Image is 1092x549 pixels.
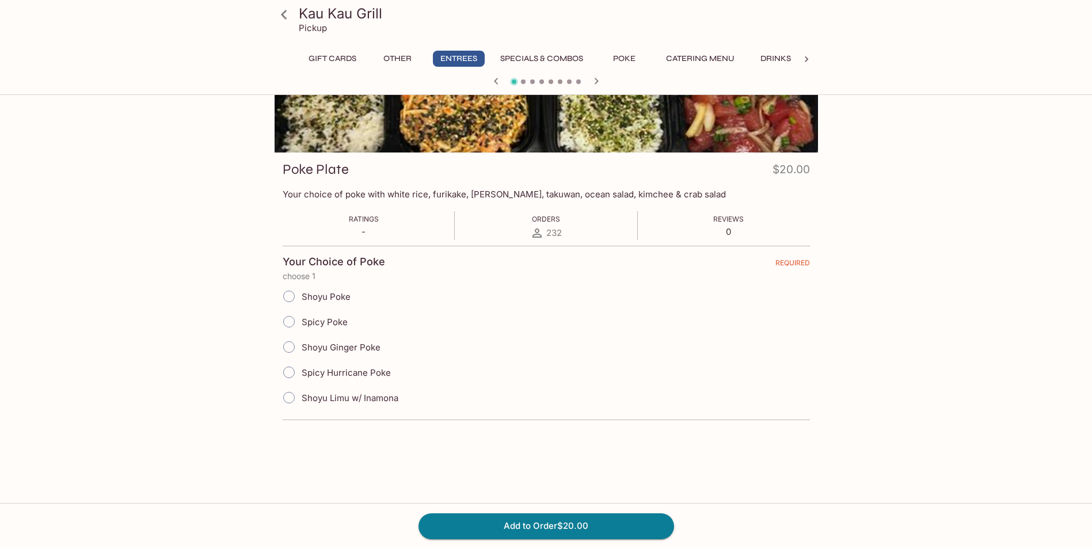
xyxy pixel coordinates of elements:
button: Poke [599,51,650,67]
span: REQUIRED [775,258,810,272]
button: Catering Menu [660,51,741,67]
h4: $20.00 [773,161,810,183]
span: Shoyu Poke [302,291,351,302]
p: Pickup [299,22,327,33]
span: Orders [532,215,560,223]
h3: Poke Plate [283,161,349,178]
span: Shoyu Ginger Poke [302,342,381,353]
h3: Kau Kau Grill [299,5,813,22]
span: 232 [546,227,562,238]
span: Reviews [713,215,744,223]
button: Drinks [750,51,802,67]
button: Other [372,51,424,67]
button: Entrees [433,51,485,67]
button: Add to Order$20.00 [418,513,674,539]
p: Your choice of poke with white rice, furikake, [PERSON_NAME], takuwan, ocean salad, kimchee & cra... [283,189,810,200]
button: Specials & Combos [494,51,589,67]
h4: Your Choice of Poke [283,256,385,268]
span: Spicy Hurricane Poke [302,367,391,378]
span: Spicy Poke [302,317,348,327]
button: Gift Cards [302,51,363,67]
p: choose 1 [283,272,810,281]
span: Ratings [349,215,379,223]
span: Shoyu Limu w/ Inamona [302,392,398,403]
p: - [349,226,379,237]
p: 0 [713,226,744,237]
